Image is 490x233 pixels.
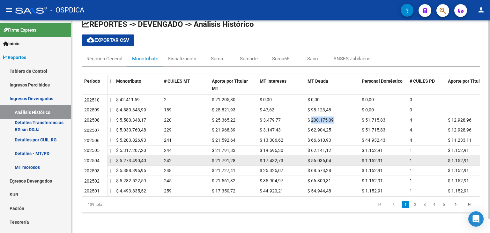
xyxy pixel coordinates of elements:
[355,79,357,84] span: |
[362,178,383,183] span: $ 1.152,91
[333,55,371,62] div: ANSES Jubilados
[362,168,383,173] span: $ 1.152,91
[362,117,385,123] span: $ 51.715,83
[132,55,159,62] div: Monotributo
[110,178,111,183] span: |
[355,178,356,183] span: |
[116,138,146,143] span: $ 5.203.826,93
[5,6,13,14] mat-icon: menu
[164,168,172,173] span: 248
[110,148,111,153] span: |
[260,107,274,112] span: $ 47,62
[308,107,331,112] span: $ 98.123,48
[86,55,122,62] div: Régimen General
[449,201,462,208] a: go to next page
[388,201,400,208] a: go to previous page
[164,107,172,112] span: 189
[308,117,334,123] span: $ 200.175,09
[164,158,172,163] span: 242
[410,117,412,123] span: 4
[212,158,235,163] span: $ 21.791,28
[260,148,283,153] span: $ 19.696,30
[440,201,448,208] a: 5
[116,127,146,132] span: $ 5.030.760,48
[355,168,356,173] span: |
[410,188,412,193] span: 1
[164,117,172,123] span: 220
[355,138,356,143] span: |
[410,148,412,153] span: 1
[260,127,281,132] span: $ 3.147,43
[110,117,111,123] span: |
[3,54,26,61] span: Reportes
[110,138,111,143] span: |
[82,197,160,213] div: 139 total
[411,201,419,208] a: 2
[84,79,100,84] span: Período
[362,127,385,132] span: $ 51.715,83
[164,97,167,102] span: 2
[212,79,248,91] span: Aporte por Titular MT
[272,55,289,62] div: Suma65
[110,79,111,84] span: |
[212,97,235,102] span: $ 21.205,80
[84,97,100,102] span: 202510
[355,127,356,132] span: |
[448,158,469,163] span: $ 1.152,91
[110,97,111,102] span: |
[439,199,449,210] li: page 5
[84,148,100,153] span: 202505
[84,158,100,163] span: 202504
[161,74,209,101] datatable-header-cell: # CUILES MT
[257,74,305,101] datatable-header-cell: MT Intereses
[468,211,484,227] div: Open Intercom Messenger
[84,178,100,184] span: 202502
[212,127,235,132] span: $ 21.968,39
[362,107,374,112] span: $ 0,00
[448,138,471,143] span: $ 11.233,11
[110,107,111,112] span: |
[116,79,141,84] span: Monotributo
[212,178,235,183] span: $ 21.561,32
[84,138,100,143] span: 202506
[84,168,100,173] span: 202503
[308,138,331,143] span: $ 66.610,93
[362,97,374,102] span: $ 0,00
[308,148,331,153] span: $ 62.141,12
[164,188,172,193] span: 259
[116,168,146,173] span: $ 5.388.396,95
[362,158,383,163] span: $ 1.152,91
[116,97,140,102] span: $ 42.411,59
[355,148,356,153] span: |
[421,201,428,208] a: 3
[420,199,429,210] li: page 3
[212,188,235,193] span: $ 17.350,72
[114,74,161,101] datatable-header-cell: Monotributo
[82,34,134,46] button: Exportar CSV
[448,148,469,153] span: $ 1.152,91
[362,138,385,143] span: $ 44.932,43
[260,178,283,183] span: $ 35.904,97
[464,201,476,208] a: go to last page
[362,148,383,153] span: $ 1.152,91
[355,188,356,193] span: |
[430,201,438,208] a: 4
[260,158,283,163] span: $ 17.432,73
[308,178,331,183] span: $ 66.300,31
[410,138,412,143] span: 4
[448,178,469,183] span: $ 1.152,91
[410,199,420,210] li: page 2
[260,117,281,123] span: $ 3.479,77
[308,127,331,132] span: $ 62.904,25
[84,128,100,133] span: 202507
[212,107,235,112] span: $ 25.821,93
[305,74,353,101] datatable-header-cell: MT Deuda
[84,107,100,112] span: 202509
[355,117,356,123] span: |
[260,79,286,84] span: MT Intereses
[82,19,480,29] h1: REPORTES -> DEVENGADO -> Análisis Histórico
[448,188,469,193] span: $ 1.152,91
[164,138,172,143] span: 241
[164,127,172,132] span: 229
[402,201,409,208] a: 1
